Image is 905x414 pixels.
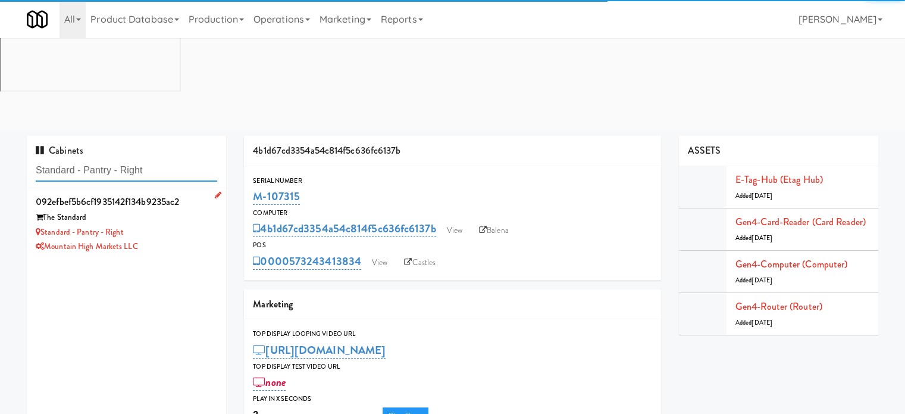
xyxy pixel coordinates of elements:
[253,253,361,270] a: 0000573243413834
[751,234,772,242] span: [DATE]
[36,241,138,252] a: Mountain High Markets LLC
[735,234,772,242] span: Added
[735,173,823,186] a: E-tag-hub (Etag Hub)
[36,210,217,225] div: The Standard
[441,222,468,239] a: View
[751,276,772,285] span: [DATE]
[253,175,652,187] div: Serial Number
[735,276,772,285] span: Added
[36,144,83,157] span: Cabinets
[36,160,217,182] input: Search cabinets
[735,318,772,327] span: Added
[253,220,436,237] a: 4b1d67cd3354a54c814f5c636fc6137b
[751,318,772,327] span: [DATE]
[253,374,286,391] a: none
[366,254,393,272] a: View
[36,226,124,238] a: Standard - Pantry - Right
[27,9,48,30] img: Micromart
[36,193,217,211] div: 092efbef5b6cf1935142f134b9235ac2
[244,136,661,166] div: 4b1d67cd3354a54c814f5c636fc6137b
[253,239,652,251] div: POS
[27,188,226,259] li: 092efbef5b6cf1935142f134b9235ac2The Standard Standard - Pantry - RightMountain High Markets LLC
[253,393,652,405] div: Play in X seconds
[688,144,721,157] span: ASSETS
[735,257,847,271] a: Gen4-computer (Computer)
[735,215,866,229] a: Gen4-card-reader (Card Reader)
[398,254,441,272] a: Castles
[253,297,293,311] span: Marketing
[253,361,652,373] div: Top Display Test Video Url
[735,300,822,313] a: Gen4-router (Router)
[253,188,300,205] a: M-107315
[751,191,772,200] span: [DATE]
[253,328,652,340] div: Top Display Looping Video Url
[253,342,386,359] a: [URL][DOMAIN_NAME]
[473,222,515,239] a: Balena
[253,207,652,219] div: Computer
[735,191,772,200] span: Added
